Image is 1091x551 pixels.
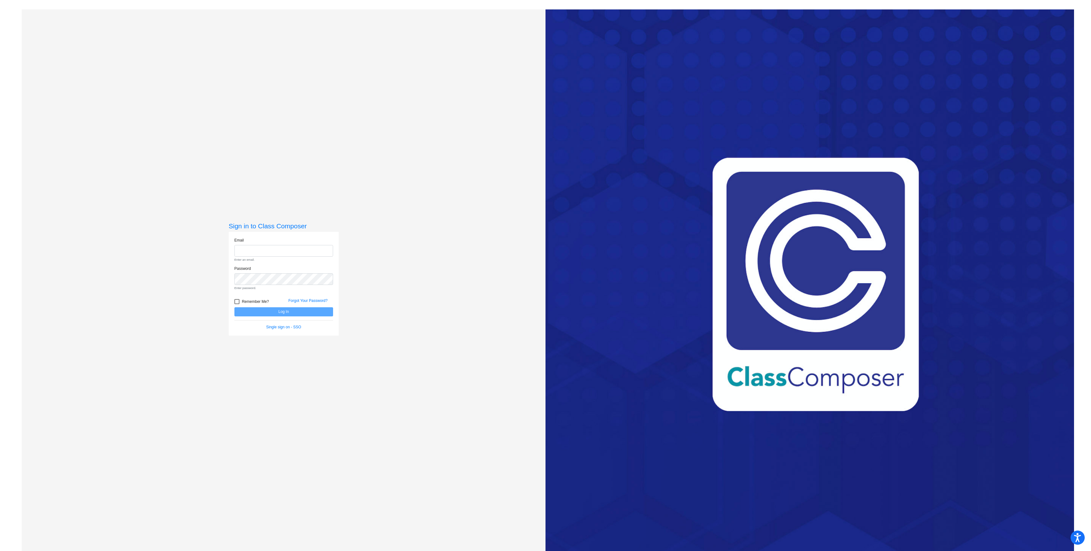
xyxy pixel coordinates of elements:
small: Enter password. [234,286,333,290]
a: Single sign on - SSO [266,325,301,329]
label: Password [234,266,251,271]
h3: Sign in to Class Composer [229,222,339,230]
a: Forgot Your Password? [288,298,328,303]
span: Remember Me? [242,298,269,305]
small: Enter an email. [234,258,333,262]
label: Email [234,237,244,243]
button: Log In [234,307,333,316]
